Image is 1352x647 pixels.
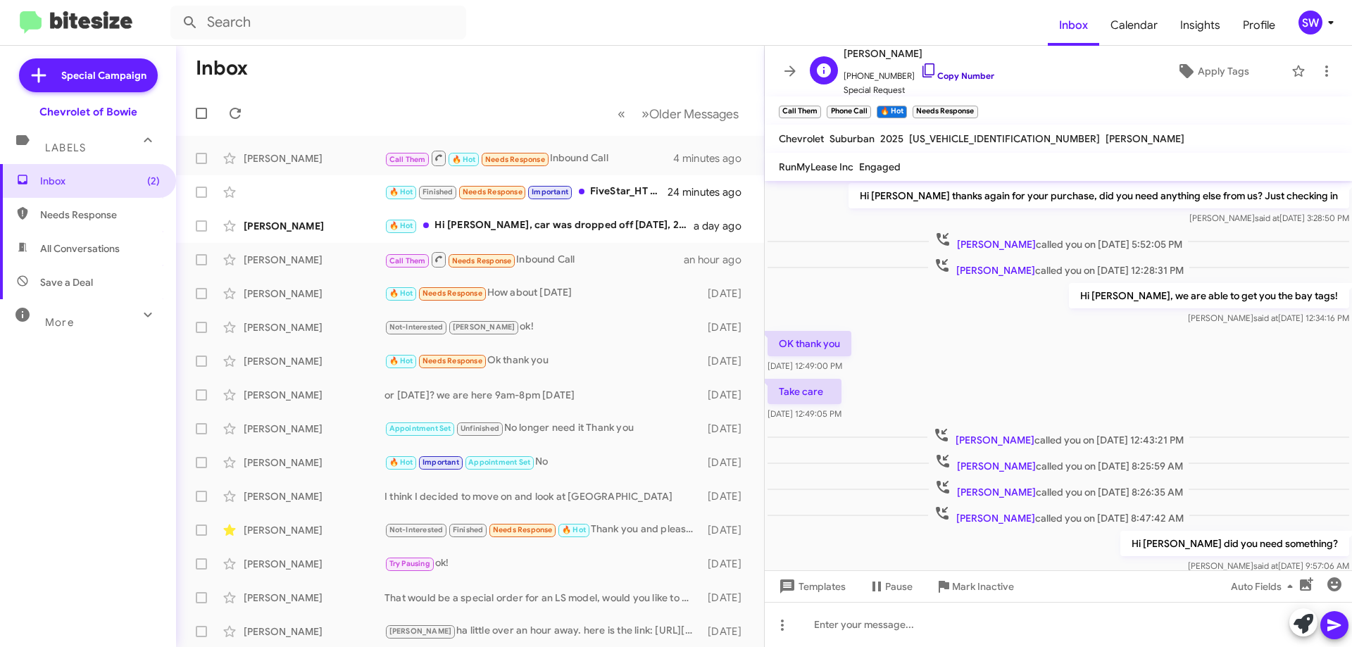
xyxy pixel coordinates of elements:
span: 🔥 Hot [389,221,413,230]
span: called you on [DATE] 8:25:59 AM [929,453,1189,473]
a: Profile [1232,5,1287,46]
a: Calendar [1099,5,1169,46]
span: Special Campaign [61,68,146,82]
span: said at [1253,313,1278,323]
small: Call Them [779,106,821,118]
span: Special Request [844,83,994,97]
span: Needs Response [40,208,160,222]
div: [PERSON_NAME] [244,219,384,233]
div: FiveStar_HT Crn [DATE] $3.73 -1.25 Crn [DATE] $3.71 -1.25 Bns [DATE] $9.81 +3.25 Bns [DATE] $9.76... [384,184,668,200]
p: Hi [PERSON_NAME] did you need something? [1120,531,1349,556]
span: Try Pausing [389,559,430,568]
span: [PERSON_NAME] [DATE] 9:57:06 AM [1188,560,1349,571]
div: an hour ago [684,253,753,267]
div: [PERSON_NAME] [244,456,384,470]
span: Finished [423,187,453,196]
div: [PERSON_NAME] [244,591,384,605]
button: Pause [857,574,924,599]
div: [DATE] [701,624,753,639]
a: Inbox [1048,5,1099,46]
span: Unfinished [461,424,499,433]
span: Suburban [830,132,875,145]
span: Older Messages [649,106,739,122]
div: [PERSON_NAME] [244,489,384,503]
a: Special Campaign [19,58,158,92]
nav: Page navigation example [610,99,747,128]
span: Needs Response [423,289,482,298]
span: 🔥 Hot [389,289,413,298]
span: More [45,316,74,329]
div: [DATE] [701,422,753,436]
span: [PERSON_NAME] [957,486,1036,498]
div: [DATE] [701,523,753,537]
div: a day ago [694,219,753,233]
div: [PERSON_NAME] [244,253,384,267]
span: said at [1255,213,1279,223]
span: 🔥 Hot [389,187,413,196]
span: RunMyLease Inc [779,161,853,173]
div: [DATE] [701,388,753,402]
span: [PERSON_NAME] [DATE] 3:28:50 PM [1189,213,1349,223]
div: [DATE] [701,354,753,368]
div: [PERSON_NAME] [244,523,384,537]
div: [DATE] [701,489,753,503]
div: 4 minutes ago [673,151,753,165]
div: ha little over an hour away. here is the link: [URL][DOMAIN_NAME] [384,623,701,639]
span: Needs Response [452,256,512,265]
p: Hi [PERSON_NAME] thanks again for your purchase, did you need anything else from us? Just checkin... [849,183,1349,208]
span: Not-Interested [389,525,444,534]
span: Appointment Set [389,424,451,433]
small: 🔥 Hot [877,106,907,118]
div: Ok thank you [384,353,701,369]
div: 24 minutes ago [668,185,753,199]
span: (2) [147,174,160,188]
span: Pause [885,574,913,599]
p: Hi [PERSON_NAME], we are able to get you the bay tags! [1069,283,1349,308]
span: Needs Response [485,155,545,164]
span: [PERSON_NAME] [956,264,1035,277]
span: Not-Interested [389,322,444,332]
span: [DATE] 12:49:00 PM [768,360,842,371]
span: Important [532,187,568,196]
span: « [618,105,625,123]
button: Templates [765,574,857,599]
span: Auto Fields [1231,574,1298,599]
div: or [DATE]? we are here 9am-8pm [DATE] [384,388,701,402]
div: That would be a special order for an LS model, would you like to come build one? [384,591,701,605]
span: 2025 [880,132,903,145]
div: ok! [384,319,701,335]
div: No longer need it Thank you [384,420,701,436]
div: [PERSON_NAME] [244,320,384,334]
span: called you on [DATE] 12:28:31 PM [928,257,1189,277]
span: Call Them [389,155,426,164]
span: called you on [DATE] 12:43:21 PM [927,427,1189,447]
div: ok! [384,555,701,572]
button: Next [633,99,747,128]
span: [US_VEHICLE_IDENTIFICATION_NUMBER] [909,132,1100,145]
span: Insights [1169,5,1232,46]
span: 🔥 Hot [389,458,413,467]
span: Needs Response [463,187,522,196]
small: Phone Call [827,106,870,118]
div: Inbound Call [384,251,684,268]
div: [DATE] [701,456,753,470]
span: Chevrolet [779,132,824,145]
span: Needs Response [423,356,482,365]
span: called you on [DATE] 5:52:05 PM [929,231,1188,251]
div: [PERSON_NAME] [244,422,384,436]
span: [PERSON_NAME] [389,627,452,636]
span: [PERSON_NAME] [957,238,1036,251]
span: 🔥 Hot [562,525,586,534]
button: Apply Tags [1140,58,1284,84]
button: Mark Inactive [924,574,1025,599]
h1: Inbox [196,57,248,80]
div: No [384,454,701,470]
span: [PERSON_NAME] [453,322,515,332]
span: Important [423,458,459,467]
span: 🔥 Hot [452,155,476,164]
div: [PERSON_NAME] [244,151,384,165]
span: [PHONE_NUMBER] [844,62,994,83]
div: Inbound Call [384,149,673,167]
